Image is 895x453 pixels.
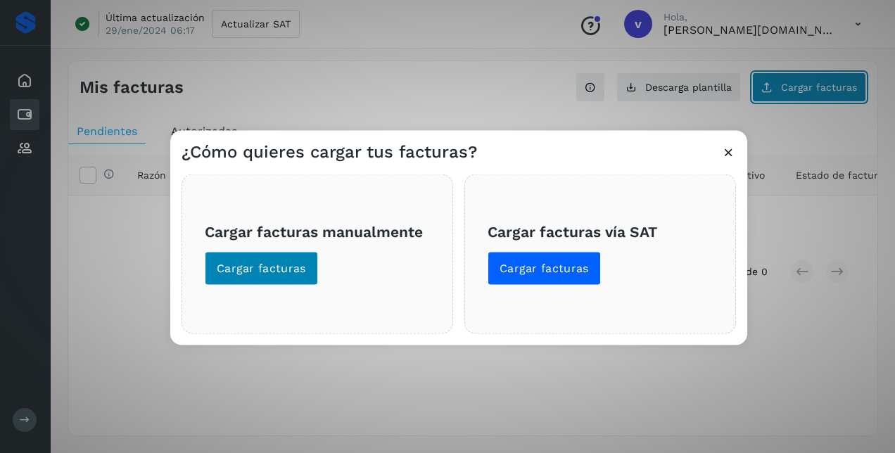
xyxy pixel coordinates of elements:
[488,252,601,286] button: Cargar facturas
[205,222,430,240] h3: Cargar facturas manualmente
[217,261,306,276] span: Cargar facturas
[182,142,477,162] h3: ¿Cómo quieres cargar tus facturas?
[500,261,589,276] span: Cargar facturas
[205,252,318,286] button: Cargar facturas
[488,222,713,240] h3: Cargar facturas vía SAT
